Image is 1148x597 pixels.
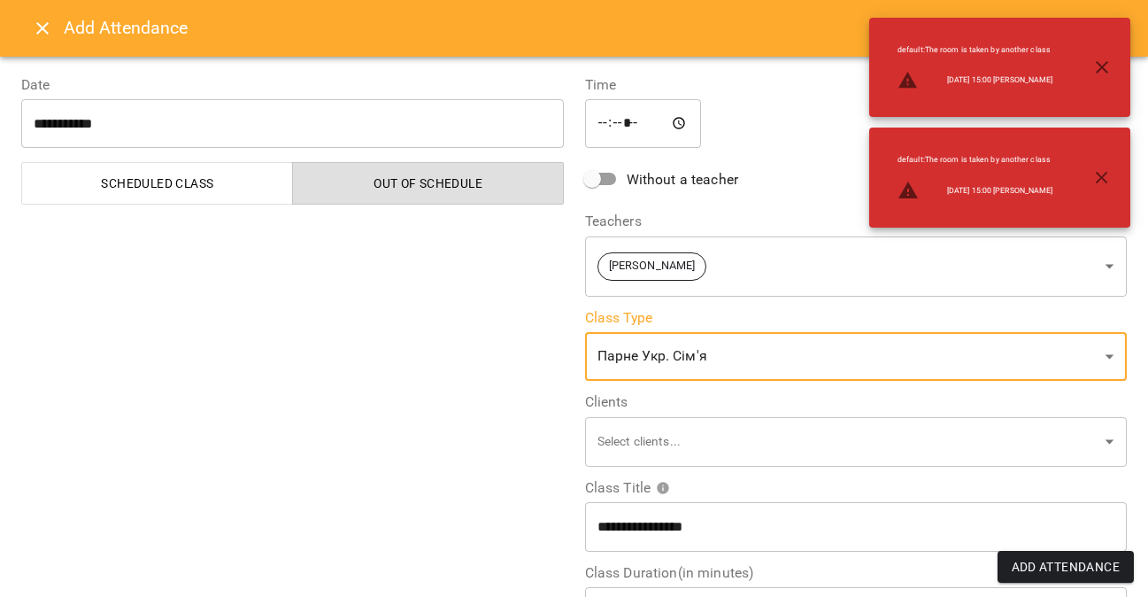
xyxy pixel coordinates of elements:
li: [DATE] 15:00 [PERSON_NAME] [883,173,1067,208]
label: Date [21,78,564,92]
label: Time [585,78,1128,92]
span: Without a teacher [627,169,739,190]
button: Out of Schedule [292,162,564,205]
span: Class Title [585,481,671,495]
p: Select clients... [597,433,1099,451]
span: Scheduled class [33,173,282,194]
button: Scheduled class [21,162,293,205]
label: Teachers [585,214,1128,229]
button: Add Attendance [998,551,1135,583]
label: Class Type [585,311,1128,325]
button: Close [21,7,64,50]
label: Clients [585,395,1128,409]
span: Add Attendance [1012,556,1121,578]
label: Class Duration(in minutes) [585,566,1128,580]
h6: Add Attendance [64,14,1127,42]
div: Select clients... [585,416,1128,467]
span: Out of Schedule [304,173,553,194]
li: [DATE] 15:00 [PERSON_NAME] [883,63,1067,98]
li: default : The room is taken by another class [883,147,1067,173]
li: default : The room is taken by another class [883,37,1067,63]
div: [PERSON_NAME] [585,236,1128,297]
div: Парне Укр. Сім'я [585,332,1128,382]
span: [PERSON_NAME] [598,258,706,275]
svg: Please specify class title or select clients [656,481,670,495]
